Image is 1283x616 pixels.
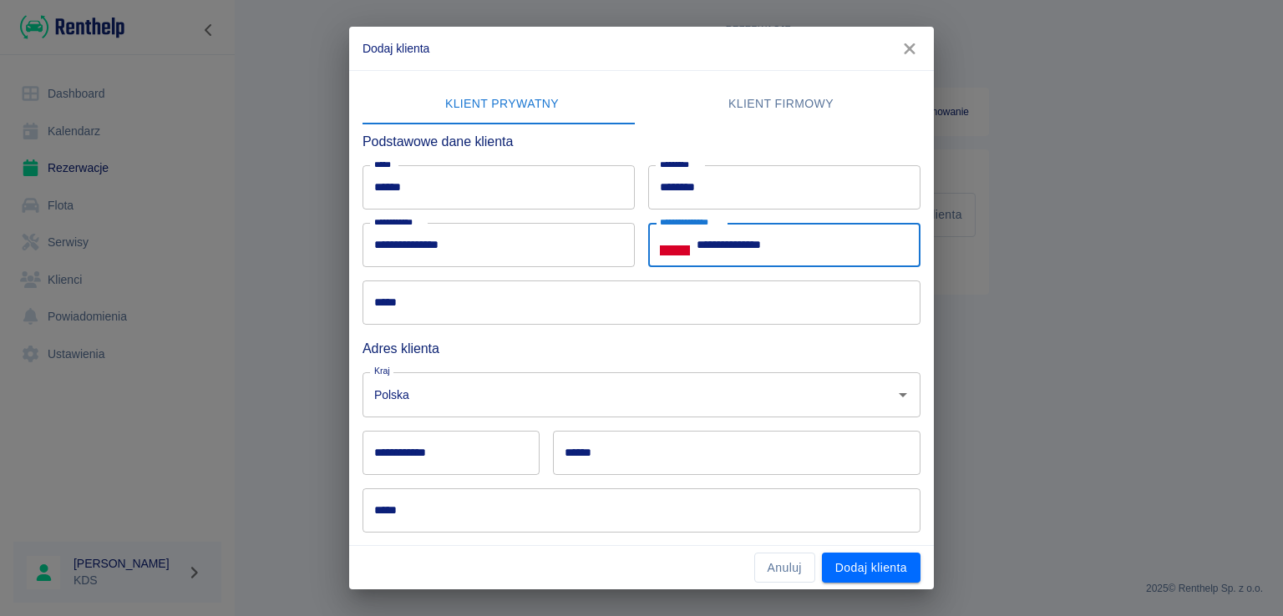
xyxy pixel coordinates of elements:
h6: Adres klienta [363,338,920,359]
button: Anuluj [754,553,815,583]
button: Select country [660,233,690,258]
h2: Dodaj klienta [349,27,934,70]
h6: Podstawowe dane klienta [363,131,920,152]
label: Kraj [374,365,390,377]
div: lab API tabs example [363,84,920,124]
button: Klient firmowy [641,84,920,124]
button: Otwórz [891,383,915,406]
button: Klient prywatny [363,84,641,124]
button: Dodaj klienta [822,553,920,583]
